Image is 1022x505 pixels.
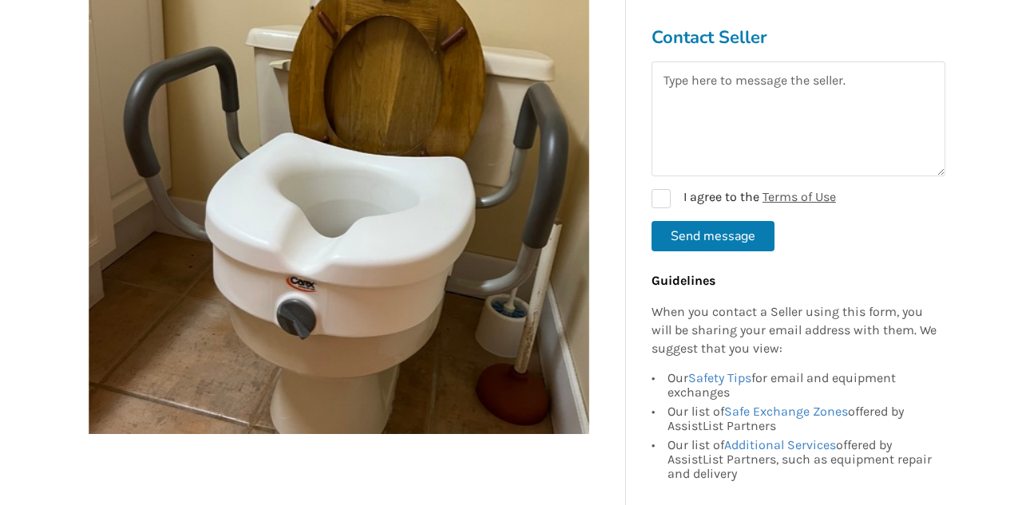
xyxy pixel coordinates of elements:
b: Guidelines [652,273,715,288]
h3: Contact Seller [652,26,945,49]
label: I agree to the [652,189,836,208]
div: Our list of offered by AssistList Partners, such as equipment repair and delivery [667,436,937,481]
a: Safety Tips [688,370,751,385]
button: Send message [652,221,774,251]
a: Safe Exchange Zones [724,404,848,419]
a: Additional Services [724,437,836,452]
a: Terms of Use [763,189,836,204]
div: Our list of offered by AssistList Partners [667,402,937,436]
p: When you contact a Seller using this form, you will be sharing your email address with them. We s... [652,303,937,358]
div: Our for email and equipment exchanges [667,371,937,402]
